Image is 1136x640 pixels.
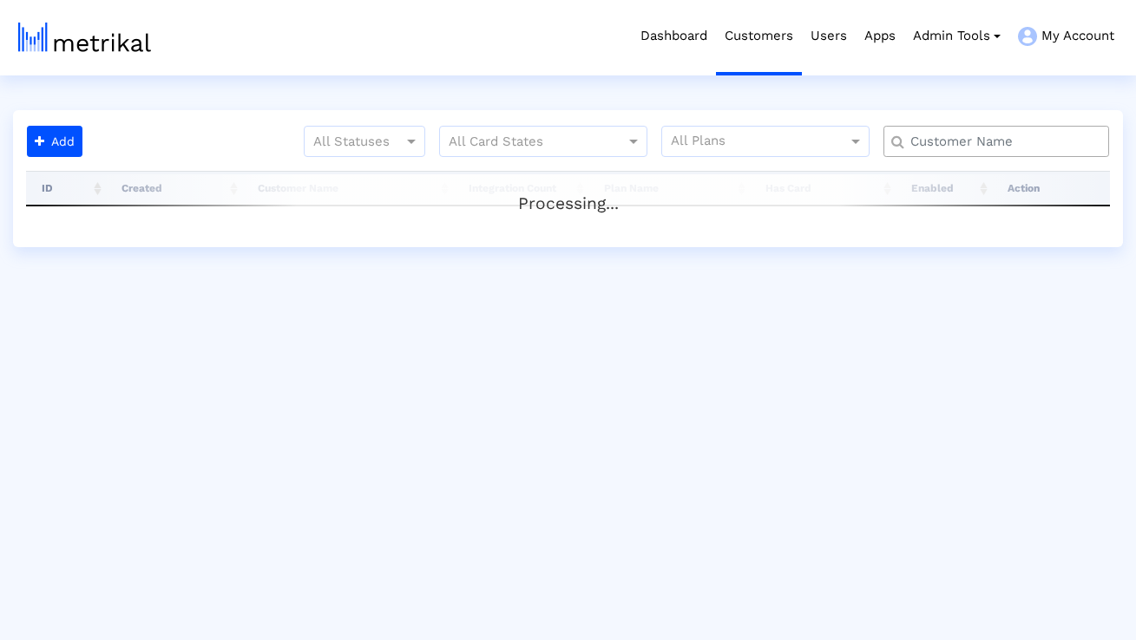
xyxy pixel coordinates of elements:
[750,171,896,206] th: Has Card
[588,171,751,206] th: Plan Name
[242,171,453,206] th: Customer Name
[992,171,1110,206] th: Action
[27,126,82,157] button: Add
[896,171,992,206] th: Enabled
[26,174,1110,209] div: Processing...
[449,131,607,153] input: All Card States
[18,23,151,52] img: metrical-logo-light.png
[26,171,106,206] th: ID
[671,131,850,153] input: All Plans
[898,133,1102,151] input: Customer Name
[106,171,241,206] th: Created
[1018,27,1037,46] img: my-account-menu-icon.png
[453,171,588,206] th: Integration Count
